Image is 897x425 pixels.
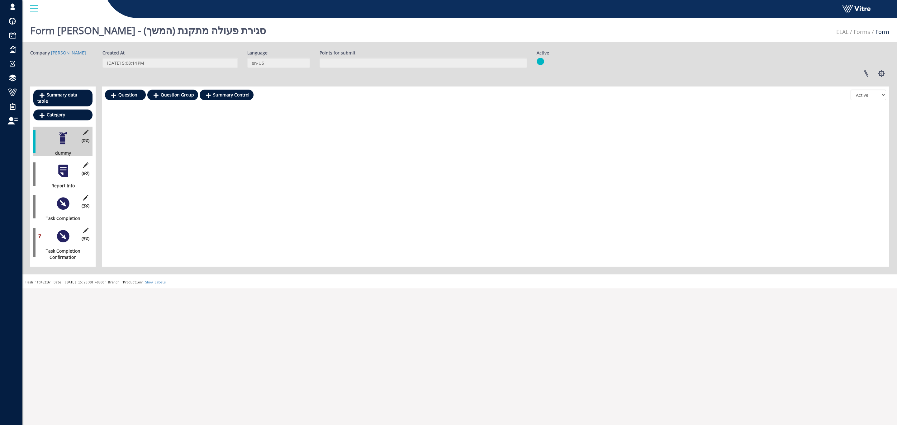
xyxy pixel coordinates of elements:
a: Question [105,90,146,100]
a: Show Labels [145,281,166,284]
a: Category [33,110,93,120]
label: Points for submit [320,50,355,56]
a: Forms [854,28,870,35]
a: ELAL [836,28,848,35]
span: (3 ) [82,203,89,209]
span: (8 ) [82,170,89,176]
a: [PERSON_NAME] [51,50,86,56]
label: Language [247,50,268,56]
label: Active [537,50,549,56]
span: Hash 'fd46216' Date '[DATE] 15:20:00 +0000' Branch 'Production' [26,281,144,284]
div: dummy [33,150,88,156]
a: Question Group [147,90,198,100]
li: Form [870,28,889,36]
span: (0 ) [82,138,89,144]
img: yes [537,58,544,65]
label: Company [30,50,50,56]
div: Task Completion Confirmation [33,248,88,260]
a: Summary Control [200,90,254,100]
label: Created At [102,50,125,56]
a: Summary data table [33,90,93,106]
h1: Form [PERSON_NAME] - סגירת פעולה מתקנת (המשך) [30,16,266,42]
div: Report Info [33,183,88,189]
span: (3 ) [82,236,89,242]
div: Task Completion [33,215,88,222]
